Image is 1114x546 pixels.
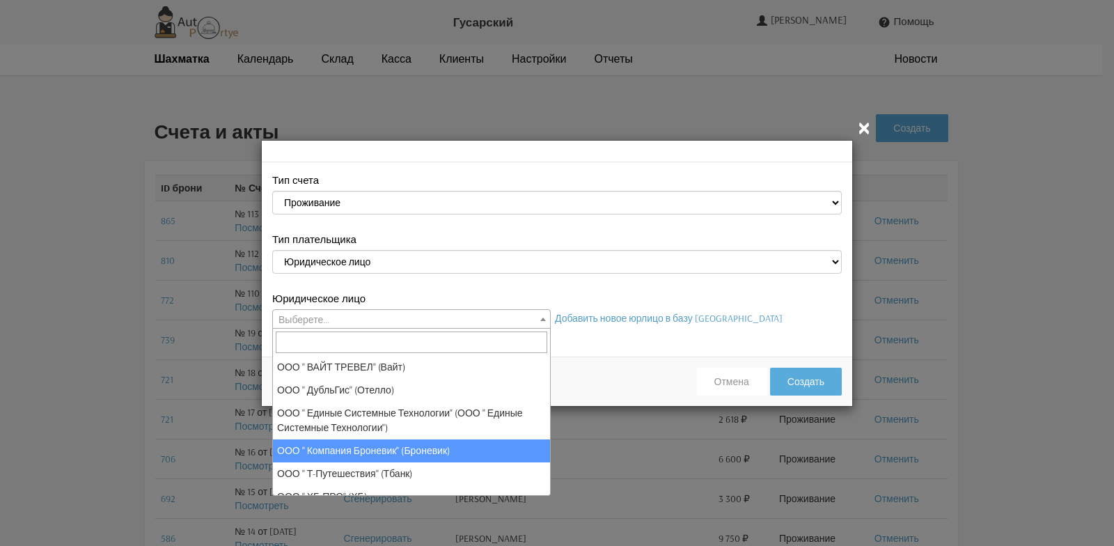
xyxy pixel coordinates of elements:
[272,291,366,306] label: Юридическое лицо
[856,119,872,136] button: Закрыть
[272,232,356,247] label: Тип плательщика
[273,439,550,462] li: ООО " Компания Броневик" (Броневик)
[555,311,783,324] a: Добавить новое юрлицо в базу [GEOGRAPHIC_DATA]
[273,485,550,508] li: ООО " ХБ-ПРО" (ХБ)
[856,119,872,136] i: 
[697,368,767,396] button: Отмена
[272,173,319,187] label: Тип счета
[278,313,329,326] span: Выберете...
[273,379,550,402] li: ООО " ДубльГис" (Отелло)
[273,462,550,485] li: ООО " Т-Путешествия" (Тбанк)
[273,402,550,439] li: ООО " Единые Системные Технологии" (ООО " Единые Системные Технологии")
[273,356,550,379] li: ООО " ВАЙТ ТРЕВЕЛ" (Вайт)
[770,368,842,396] button: Создать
